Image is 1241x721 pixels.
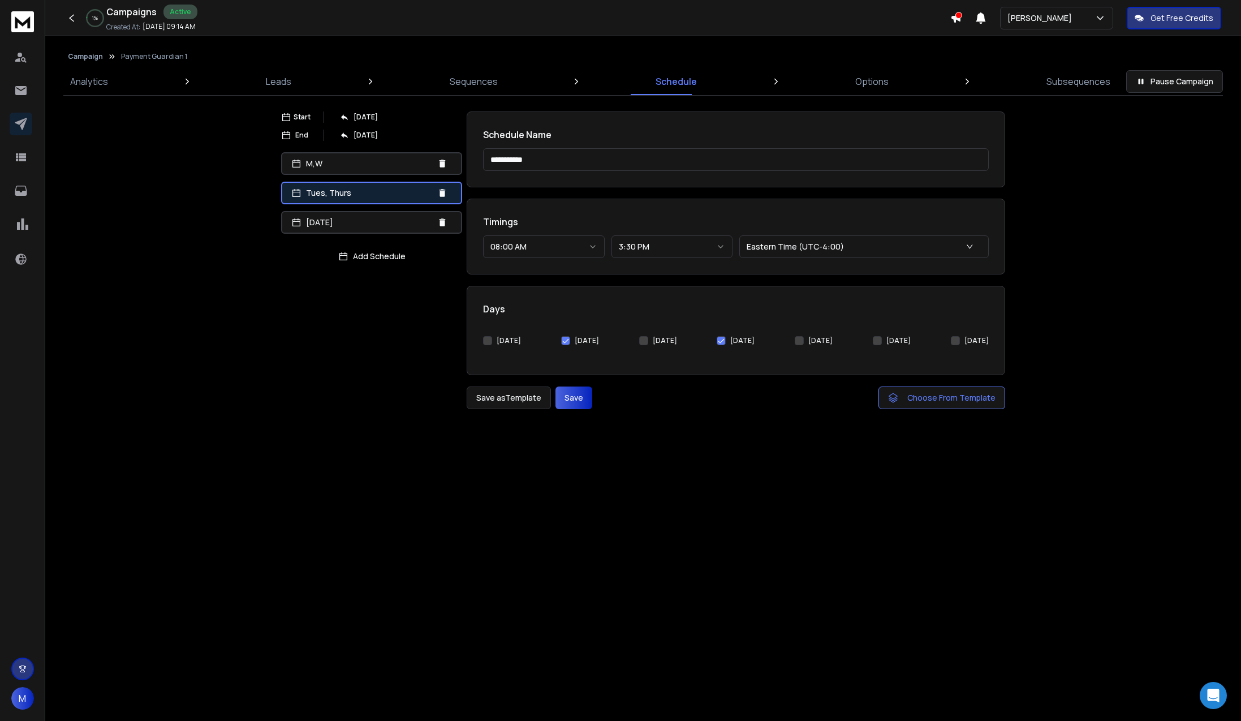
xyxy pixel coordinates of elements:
button: M [11,687,34,710]
a: Analytics [63,68,115,95]
a: Sequences [443,68,505,95]
label: [DATE] [730,336,755,345]
label: [DATE] [575,336,599,345]
h1: Days [483,302,989,316]
div: Active [163,5,197,19]
button: Add Schedule [281,245,462,268]
button: Pause Campaign [1126,70,1223,93]
p: [DATE] [354,131,378,140]
p: Subsequences [1046,75,1110,88]
button: Save [555,387,592,409]
p: [DATE] [306,217,433,228]
button: Get Free Credits [1127,7,1221,29]
p: Eastern Time (UTC-4:00) [747,241,848,252]
a: Leads [259,68,298,95]
p: Schedule [656,75,697,88]
h1: Timings [483,215,989,229]
label: [DATE] [497,336,521,345]
span: Choose From Template [907,392,996,404]
p: Options [855,75,889,88]
img: logo [11,11,34,32]
p: Sequences [450,75,498,88]
h1: Schedule Name [483,128,989,141]
p: [DATE] 09:14 AM [143,22,196,31]
p: [PERSON_NAME] [1007,12,1076,24]
p: Start [294,113,311,122]
div: Open Intercom Messenger [1200,682,1227,709]
button: Save asTemplate [467,387,551,409]
button: Choose From Template [878,387,1005,409]
a: Subsequences [1040,68,1117,95]
p: End [295,131,308,140]
p: Tues, Thurs [306,187,433,199]
p: Analytics [70,75,108,88]
p: Leads [266,75,291,88]
p: Payment Guardian 1 [121,52,187,61]
label: [DATE] [808,336,833,345]
p: [DATE] [354,113,378,122]
button: Campaign [68,52,103,61]
a: Options [848,68,895,95]
label: [DATE] [964,336,989,345]
button: 3:30 PM [611,235,733,258]
p: M,W [306,158,433,169]
label: [DATE] [653,336,677,345]
h1: Campaigns [106,5,157,19]
a: Schedule [649,68,704,95]
p: 1 % [92,15,98,22]
button: 08:00 AM [483,235,605,258]
p: Created At: [106,23,140,32]
p: Get Free Credits [1150,12,1213,24]
label: [DATE] [886,336,911,345]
